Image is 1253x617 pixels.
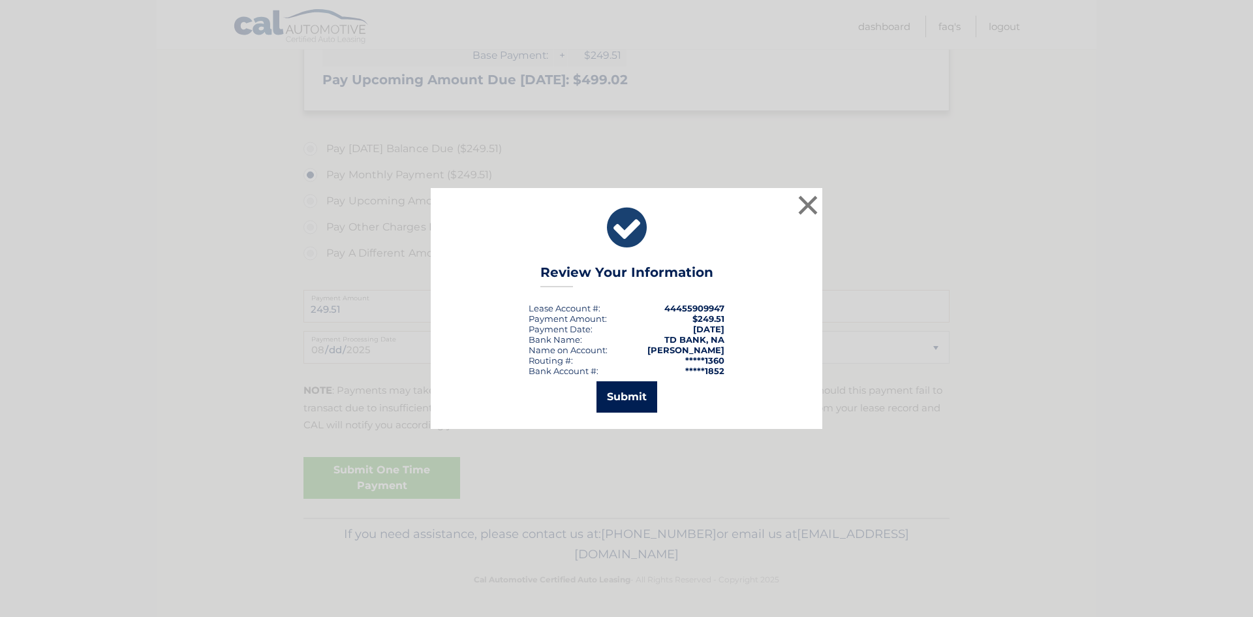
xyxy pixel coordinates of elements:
span: $249.51 [692,313,724,324]
h3: Review Your Information [540,264,713,287]
strong: TD BANK, NA [664,334,724,345]
span: [DATE] [693,324,724,334]
div: Bank Name: [529,334,582,345]
div: Routing #: [529,355,573,366]
button: Submit [596,381,657,413]
div: Name on Account: [529,345,608,355]
strong: 44455909947 [664,303,724,313]
div: Lease Account #: [529,303,600,313]
div: Bank Account #: [529,366,598,376]
div: : [529,324,593,334]
div: Payment Amount: [529,313,607,324]
strong: [PERSON_NAME] [647,345,724,355]
button: × [795,192,821,218]
span: Payment Date [529,324,591,334]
